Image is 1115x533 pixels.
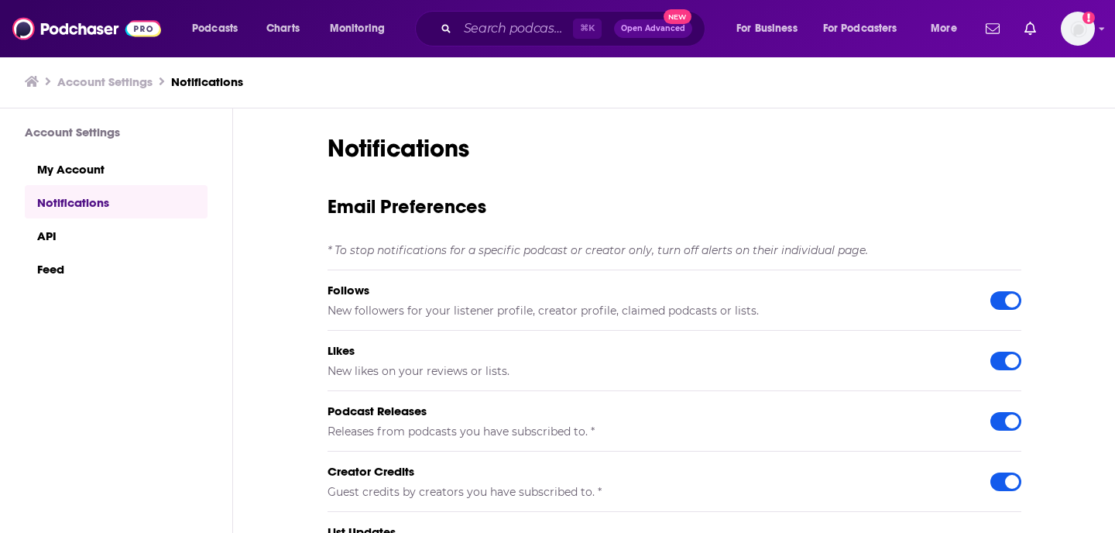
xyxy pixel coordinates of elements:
h5: Releases from podcasts you have subscribed to. * [328,425,966,438]
h5: Podcast Releases [328,404,966,418]
a: Show notifications dropdown [979,15,1006,42]
h5: Creator Credits [328,464,966,479]
span: Charts [266,18,300,40]
img: Podchaser - Follow, Share and Rate Podcasts [12,14,161,43]
svg: Add a profile image [1082,12,1095,24]
span: For Business [736,18,798,40]
h5: Likes [328,343,966,358]
a: My Account [25,152,208,185]
button: open menu [813,16,920,41]
h5: * To stop notifications for a specific podcast or creator only, turn off alerts on their individu... [328,243,1021,257]
span: Monitoring [330,18,385,40]
span: New [664,9,691,24]
a: Feed [25,252,208,285]
a: Show notifications dropdown [1018,15,1042,42]
h1: Notifications [328,133,1021,163]
span: Podcasts [192,18,238,40]
a: Notifications [25,185,208,218]
a: API [25,218,208,252]
span: For Podcasters [823,18,897,40]
a: Notifications [171,74,243,89]
button: Open AdvancedNew [614,19,692,38]
h5: Follows [328,283,966,297]
input: Search podcasts, credits, & more... [458,16,573,41]
h5: New followers for your listener profile, creator profile, claimed podcasts or lists. [328,304,966,318]
h3: Account Settings [25,125,208,139]
span: ⌘ K [573,19,602,39]
button: open menu [181,16,258,41]
a: Charts [256,16,309,41]
span: Open Advanced [621,25,685,33]
a: Account Settings [57,74,153,89]
h5: Guest credits by creators you have subscribed to. * [328,485,966,499]
h5: New likes on your reviews or lists. [328,364,966,378]
h3: Email Preferences [328,194,1021,218]
span: More [931,18,957,40]
button: open menu [920,16,976,41]
span: Logged in as cjwarnke [1061,12,1095,46]
img: User Profile [1061,12,1095,46]
button: open menu [319,16,405,41]
button: Show profile menu [1061,12,1095,46]
div: Search podcasts, credits, & more... [430,11,720,46]
button: open menu [726,16,817,41]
